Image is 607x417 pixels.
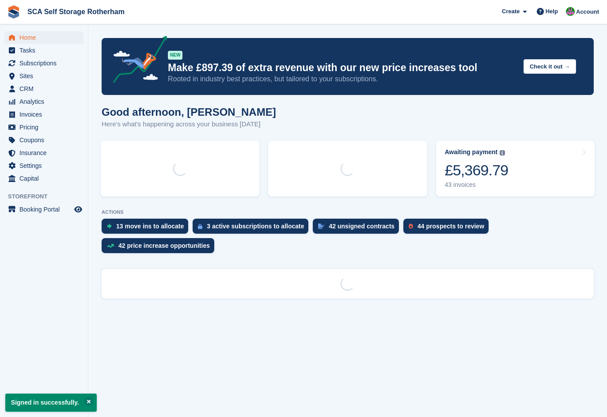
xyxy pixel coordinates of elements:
a: 3 active subscriptions to allocate [193,219,313,238]
p: Make £897.39 of extra revenue with our new price increases tool [168,61,516,74]
span: CRM [19,83,72,95]
span: Insurance [19,147,72,159]
span: Coupons [19,134,72,146]
img: price-adjustments-announcement-icon-8257ccfd72463d97f412b2fc003d46551f7dbcb40ab6d574587a9cd5c0d94... [106,36,167,86]
div: NEW [168,51,182,60]
a: menu [4,172,83,185]
a: menu [4,147,83,159]
img: icon-info-grey-7440780725fd019a000dd9b08b2336e03edf1995a4989e88bcd33f0948082b44.svg [500,150,505,155]
div: 43 invoices [445,181,508,189]
div: £5,369.79 [445,161,508,179]
div: 13 move ins to allocate [116,223,184,230]
a: menu [4,121,83,133]
a: menu [4,70,83,82]
div: 42 price increase opportunities [118,242,210,249]
div: 42 unsigned contracts [329,223,395,230]
img: Sarah Race [566,7,575,16]
a: Preview store [73,204,83,215]
span: Create [502,7,520,16]
a: 42 unsigned contracts [313,219,403,238]
img: stora-icon-8386f47178a22dfd0bd8f6a31ec36ba5ce8667c1dd55bd0f319d3a0aa187defe.svg [7,5,20,19]
img: active_subscription_to_allocate_icon-d502201f5373d7db506a760aba3b589e785aa758c864c3986d89f69b8ff3... [198,224,202,229]
span: Capital [19,172,72,185]
span: Subscriptions [19,57,72,69]
img: prospect-51fa495bee0391a8d652442698ab0144808aea92771e9ea1ae160a38d050c398.svg [409,224,413,229]
div: 44 prospects to review [417,223,484,230]
span: Settings [19,159,72,172]
a: menu [4,159,83,172]
img: price_increase_opportunities-93ffe204e8149a01c8c9dc8f82e8f89637d9d84a8eef4429ea346261dce0b2c0.svg [107,244,114,248]
img: move_ins_to_allocate_icon-fdf77a2bb77ea45bf5b3d319d69a93e2d87916cf1d5bf7949dd705db3b84f3ca.svg [107,224,112,229]
a: menu [4,57,83,69]
span: Help [546,7,558,16]
div: Awaiting payment [445,148,498,156]
p: ACTIONS [102,209,594,215]
span: Invoices [19,108,72,121]
a: Awaiting payment £5,369.79 43 invoices [436,140,595,197]
a: menu [4,83,83,95]
span: Tasks [19,44,72,57]
span: Analytics [19,95,72,108]
a: SCA Self Storage Rotherham [24,4,128,19]
a: menu [4,108,83,121]
span: Home [19,31,72,44]
p: Rooted in industry best practices, but tailored to your subscriptions. [168,74,516,84]
p: Signed in successfully. [5,394,97,412]
span: Booking Portal [19,203,72,216]
a: menu [4,31,83,44]
a: menu [4,203,83,216]
span: Sites [19,70,72,82]
a: 42 price increase opportunities [102,238,219,258]
div: 3 active subscriptions to allocate [207,223,304,230]
span: Pricing [19,121,72,133]
a: menu [4,134,83,146]
h1: Good afternoon, [PERSON_NAME] [102,106,276,118]
a: 44 prospects to review [403,219,493,238]
span: Account [576,8,599,16]
a: menu [4,95,83,108]
p: Here's what's happening across your business [DATE] [102,119,276,129]
span: Storefront [8,192,88,201]
a: menu [4,44,83,57]
button: Check it out → [524,59,576,74]
a: 13 move ins to allocate [102,219,193,238]
img: contract_signature_icon-13c848040528278c33f63329250d36e43548de30e8caae1d1a13099fd9432cc5.svg [318,224,324,229]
